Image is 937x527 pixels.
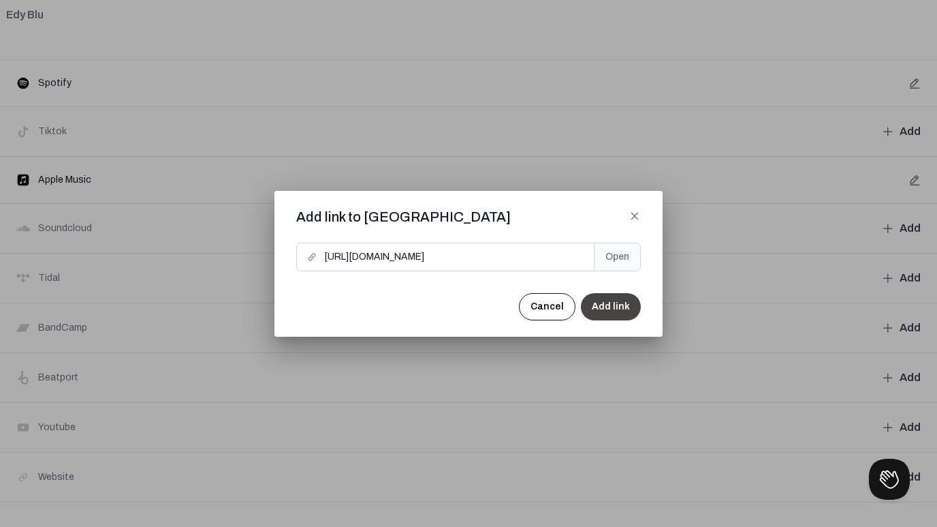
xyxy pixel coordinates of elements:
[296,207,641,226] div: Add link to [GEOGRAPHIC_DATA]
[519,293,575,320] button: Cancel
[594,243,640,271] button: Open
[869,459,910,500] iframe: Toggle Customer Support
[629,207,641,220] mat-icon: close
[297,243,594,271] input: Paste release link
[605,250,629,264] span: Open
[581,293,641,320] button: Add link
